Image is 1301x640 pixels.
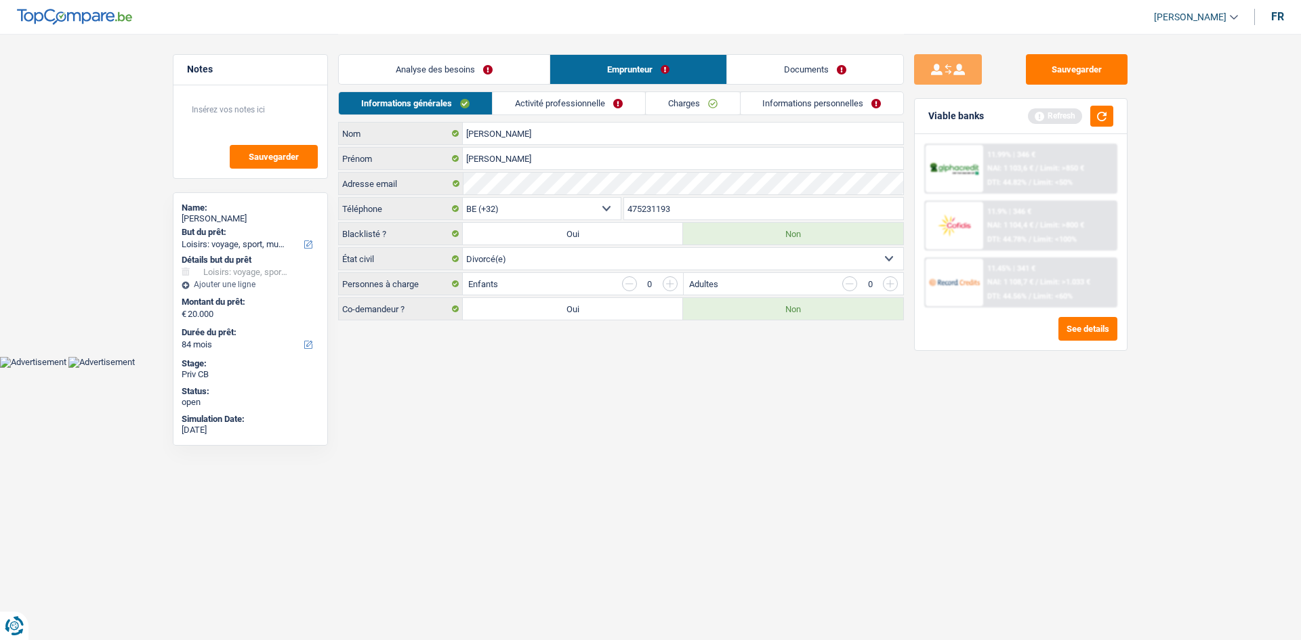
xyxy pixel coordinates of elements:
a: Activité professionnelle [493,92,645,114]
label: Oui [463,298,683,320]
span: Limit: >850 € [1040,164,1084,173]
h5: Notes [187,64,314,75]
div: 11.99% | 346 € [987,150,1035,159]
div: Refresh [1028,108,1082,123]
img: TopCompare Logo [17,9,132,25]
div: 0 [644,280,656,289]
label: But du prêt: [182,227,316,238]
div: Détails but du prêt [182,255,319,265]
span: / [1029,235,1031,244]
label: Adresse email [339,173,463,194]
span: NAI: 1 104,4 € [987,221,1033,230]
label: Non [683,223,903,244]
label: Durée du prêt: [182,327,316,338]
div: Stage: [182,358,319,369]
div: Viable banks [928,110,984,122]
span: NAI: 1 103,6 € [987,164,1033,173]
span: DTI: 44.78% [987,235,1027,244]
span: / [1035,278,1038,286]
div: Status: [182,386,319,397]
label: Nom [339,123,463,144]
span: / [1035,221,1038,230]
span: / [1035,164,1038,173]
img: Record Credits [929,270,979,295]
a: Emprunteur [550,55,726,84]
label: Téléphone [339,198,463,219]
label: Prénom [339,148,463,169]
img: Advertisement [68,357,135,368]
span: € [182,309,186,320]
div: 11.45% | 341 € [987,264,1035,273]
div: Simulation Date: [182,414,319,425]
span: DTI: 44.82% [987,178,1027,187]
button: See details [1058,317,1117,341]
a: [PERSON_NAME] [1143,6,1238,28]
span: DTI: 44.56% [987,292,1027,301]
label: Non [683,298,903,320]
label: Enfants [468,280,498,289]
div: [PERSON_NAME] [182,213,319,224]
div: 0 [864,280,876,289]
a: Analyse des besoins [339,55,550,84]
div: Ajouter une ligne [182,280,319,289]
span: Limit: <50% [1033,178,1073,187]
button: Sauvegarder [1026,54,1128,85]
span: Limit: >1.033 € [1040,278,1090,286]
label: Montant du prêt: [182,297,316,307]
div: 11.9% | 346 € [987,207,1031,216]
div: Priv CB [182,369,319,380]
div: Name: [182,202,319,213]
a: Documents [727,55,903,84]
span: Limit: >800 € [1040,221,1084,230]
label: Personnes à charge [339,273,463,295]
img: AlphaCredit [929,161,979,177]
div: [DATE] [182,425,319,435]
a: Informations générales [339,92,492,114]
span: Limit: <100% [1033,235,1077,244]
span: NAI: 1 108,7 € [987,278,1033,286]
img: Cofidis [929,213,979,238]
span: Sauvegarder [249,152,299,161]
div: open [182,397,319,408]
span: / [1029,178,1031,187]
label: Oui [463,223,683,244]
label: Adultes [689,280,718,289]
button: Sauvegarder [230,145,318,169]
label: État civil [339,248,463,270]
input: 401020304 [624,198,904,219]
a: Charges [646,92,740,114]
label: Co-demandeur ? [339,298,463,320]
span: Limit: <60% [1033,292,1073,301]
label: Blacklisté ? [339,223,463,244]
span: [PERSON_NAME] [1154,12,1226,23]
div: fr [1271,10,1284,23]
a: Informations personnelles [741,92,904,114]
span: / [1029,292,1031,301]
